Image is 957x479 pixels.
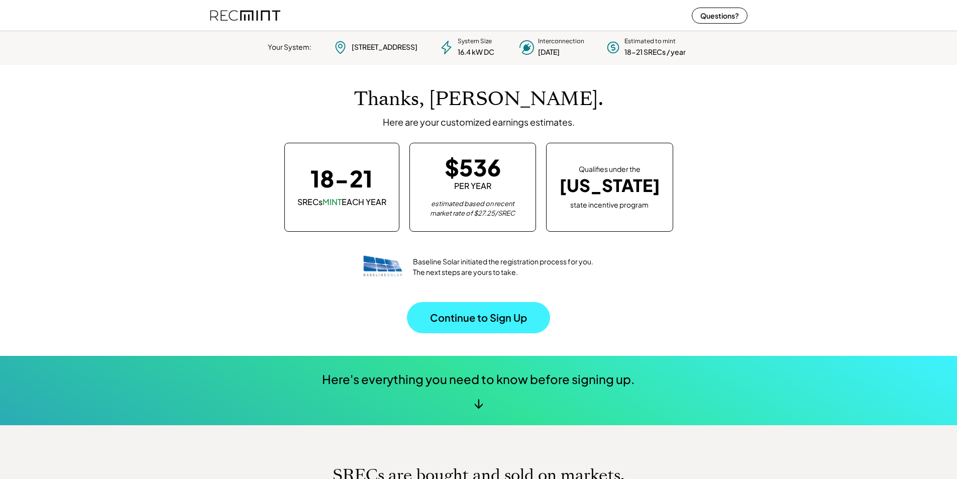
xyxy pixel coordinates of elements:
div: System Size [458,37,492,46]
div: PER YEAR [454,180,491,191]
div: [US_STATE] [559,175,660,196]
div: Baseline Solar initiated the registration process for you. The next steps are yours to take. [413,256,594,277]
div: ↓ [474,395,483,410]
div: Interconnection [538,37,584,46]
div: Here are your customized earnings estimates. [383,116,575,128]
div: Estimated to mint [624,37,676,46]
div: $536 [445,156,501,178]
div: 16.4 kW DC [458,47,494,57]
div: [DATE] [538,47,560,57]
font: MINT [323,197,342,207]
div: state incentive program [570,199,649,210]
img: baseline-solar.png [363,247,403,287]
div: 18-21 [310,167,373,189]
div: estimated based on recent market rate of $27.25/SREC [422,199,523,219]
div: Qualifies under the [579,164,641,174]
div: Your System: [268,42,311,52]
img: recmint-logotype%403x%20%281%29.jpeg [210,2,280,29]
div: 18-21 SRECs / year [624,47,686,57]
button: Questions? [692,8,748,24]
h1: Thanks, [PERSON_NAME]. [354,87,603,111]
div: SRECs EACH YEAR [297,197,386,208]
button: Continue to Sign Up [407,302,550,333]
div: Here's everything you need to know before signing up. [322,371,635,388]
div: [STREET_ADDRESS] [352,42,417,52]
